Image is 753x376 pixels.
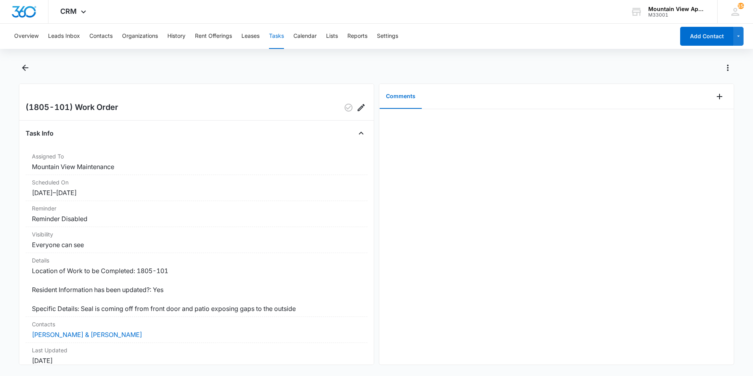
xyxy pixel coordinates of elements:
[32,331,142,339] a: [PERSON_NAME] & [PERSON_NAME]
[26,201,367,227] div: ReminderReminder Disabled
[26,317,367,343] div: Contacts[PERSON_NAME] & [PERSON_NAME]
[26,227,367,253] div: VisibilityEveryone can see
[32,346,361,354] dt: Last Updated
[355,127,367,140] button: Close
[14,24,39,49] button: Overview
[32,230,361,238] dt: Visibility
[19,61,31,74] button: Back
[713,90,726,103] button: Add Comment
[89,24,113,49] button: Contacts
[26,253,367,317] div: DetailsLocation of Work to be Completed: 1805-101 Resident Information has been updated?: Yes Spe...
[326,24,338,49] button: Lists
[26,149,367,175] div: Assigned ToMountain View Maintenance
[738,3,744,9] div: notifications count
[241,24,260,49] button: Leases
[355,101,367,114] button: Edit
[48,24,80,49] button: Leads Inbox
[380,84,422,109] button: Comments
[32,188,361,197] dd: [DATE] – [DATE]
[32,240,361,249] dd: Everyone can see
[26,128,54,138] h4: Task Info
[721,61,734,74] button: Actions
[32,356,361,365] dd: [DATE]
[269,24,284,49] button: Tasks
[680,27,733,46] button: Add Contact
[32,178,361,186] dt: Scheduled On
[648,6,706,12] div: account name
[32,152,361,160] dt: Assigned To
[26,343,367,369] div: Last Updated[DATE]
[32,214,361,223] dd: Reminder Disabled
[60,7,77,15] span: CRM
[167,24,185,49] button: History
[648,12,706,18] div: account id
[32,320,361,328] dt: Contacts
[738,3,744,9] span: 154
[32,204,361,212] dt: Reminder
[122,24,158,49] button: Organizations
[32,162,361,171] dd: Mountain View Maintenance
[195,24,232,49] button: Rent Offerings
[347,24,367,49] button: Reports
[377,24,398,49] button: Settings
[26,101,118,114] h2: (1805-101) Work Order
[293,24,317,49] button: Calendar
[32,266,361,313] dd: Location of Work to be Completed: 1805-101 Resident Information has been updated?: Yes Specific D...
[26,175,367,201] div: Scheduled On[DATE]–[DATE]
[32,256,361,264] dt: Details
